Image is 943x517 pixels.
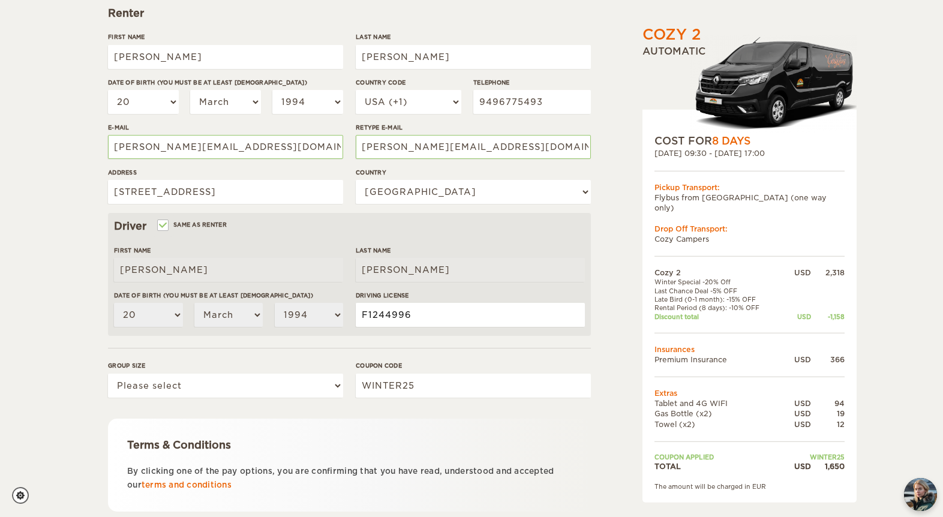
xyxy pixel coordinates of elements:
div: USD [783,408,811,419]
div: 1,650 [811,461,845,471]
td: WINTER25 [783,452,845,461]
label: Driving License [356,291,585,300]
div: USD [783,398,811,408]
td: TOTAL [654,461,783,471]
td: Winter Special -20% Off [654,278,783,286]
label: Retype E-mail [356,123,591,132]
td: Insurances [654,344,845,354]
input: e.g. 14789654B [356,303,585,327]
input: e.g. example@example.com [108,135,343,159]
div: Renter [108,6,591,20]
div: USD [783,461,811,471]
label: Last Name [356,246,585,255]
div: The amount will be charged in EUR [654,482,845,491]
td: Rental Period (8 days): -10% OFF [654,303,783,312]
p: By clicking one of the pay options, you are confirming that you have read, understood and accepte... [127,464,572,492]
input: e.g. Smith [356,258,585,282]
td: Tablet and 4G WIFI [654,398,783,408]
a: Cookie settings [12,487,37,504]
input: e.g. 1 234 567 890 [473,90,591,114]
label: Coupon code [356,361,591,370]
label: Country Code [356,78,461,87]
a: terms and conditions [142,480,232,489]
div: 94 [811,398,845,408]
label: Group size [108,361,343,370]
div: COST FOR [654,134,845,148]
label: Last Name [356,32,591,41]
label: First Name [108,32,343,41]
div: USD [783,419,811,429]
input: e.g. example@example.com [356,135,591,159]
div: Automatic [642,45,857,134]
td: Cozy 2 [654,267,783,278]
button: chat-button [904,478,937,511]
td: Discount total [654,312,783,320]
label: E-mail [108,123,343,132]
span: 8 Days [712,135,750,147]
td: Cozy Campers [654,234,845,244]
div: 19 [811,408,845,419]
label: Same as renter [158,219,227,230]
div: USD [783,354,811,365]
td: Last Chance Deal -5% OFF [654,286,783,294]
td: Gas Bottle (x2) [654,408,783,419]
td: Premium Insurance [654,354,783,365]
label: Date of birth (You must be at least [DEMOGRAPHIC_DATA]) [114,291,343,300]
input: e.g. Smith [356,45,591,69]
input: Same as renter [158,223,166,230]
label: Telephone [473,78,591,87]
div: USD [783,267,811,278]
div: -1,158 [811,312,845,320]
td: Late Bird (0-1 month): -15% OFF [654,295,783,303]
img: Langur-m-c-logo-2.png [690,35,857,134]
div: [DATE] 09:30 - [DATE] 17:00 [654,148,845,158]
input: e.g. William [114,258,343,282]
div: 2,318 [811,267,845,278]
img: Freyja at Cozy Campers [904,478,937,511]
td: Towel (x2) [654,419,783,429]
label: Country [356,168,591,177]
label: Address [108,168,343,177]
div: Terms & Conditions [127,438,572,452]
label: Date of birth (You must be at least [DEMOGRAPHIC_DATA]) [108,78,343,87]
td: Extras [654,388,845,398]
div: 366 [811,354,845,365]
input: e.g. Street, City, Zip Code [108,180,343,204]
div: 12 [811,419,845,429]
label: First Name [114,246,343,255]
div: Cozy 2 [642,25,701,45]
div: Drop Off Transport: [654,224,845,234]
td: Flybus from [GEOGRAPHIC_DATA] (one way only) [654,192,845,212]
td: Coupon applied [654,452,783,461]
div: Driver [114,219,585,233]
div: USD [783,312,811,320]
div: Pickup Transport: [654,182,845,192]
input: e.g. William [108,45,343,69]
